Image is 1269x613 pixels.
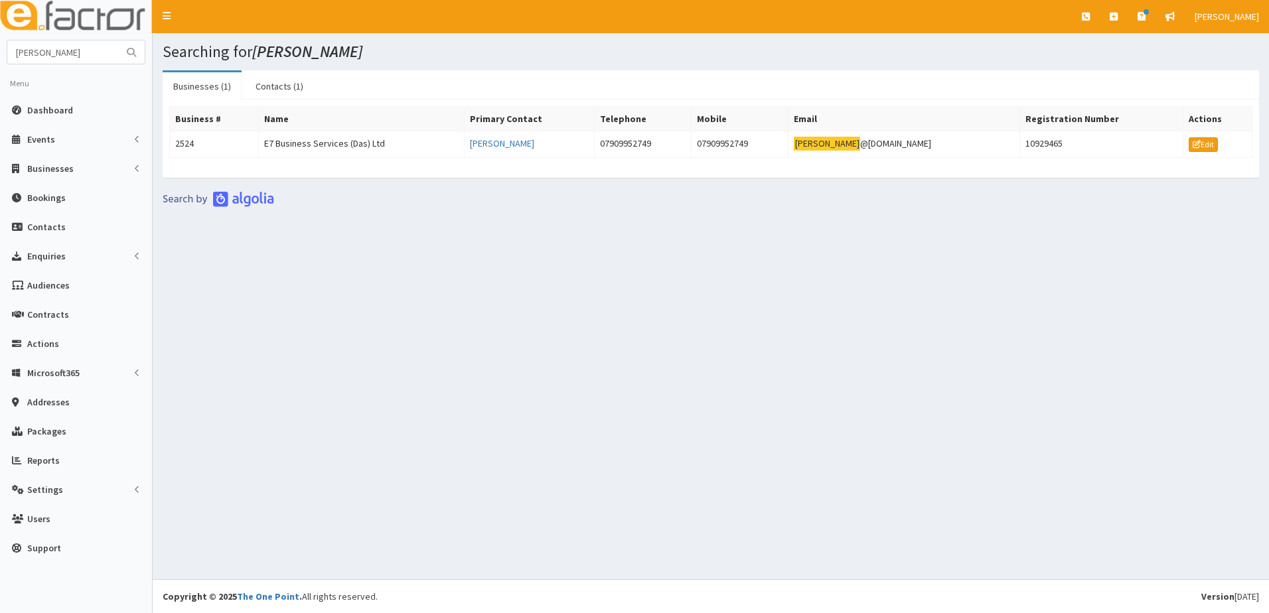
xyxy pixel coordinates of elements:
b: Version [1201,590,1234,602]
span: Users [27,513,50,525]
td: 07909952749 [692,131,788,158]
img: search-by-algolia-light-background.png [163,191,274,207]
span: Contracts [27,308,69,320]
th: Mobile [692,107,788,131]
span: Actions [27,338,59,350]
span: Packages [27,425,66,437]
a: Edit [1189,137,1218,152]
th: Registration Number [1019,107,1183,131]
strong: Copyright © 2025 . [163,590,302,602]
td: 10929465 [1019,131,1183,158]
a: Businesses (1) [163,72,242,100]
h1: Searching for [163,43,1259,60]
td: 2524 [170,131,259,158]
a: [PERSON_NAME] [470,137,534,149]
span: Support [27,542,61,554]
span: Contacts [27,221,66,233]
span: Events [27,133,55,145]
span: Enquiries [27,250,66,262]
th: Email [788,107,1019,131]
i: [PERSON_NAME] [252,41,362,62]
td: @[DOMAIN_NAME] [788,131,1019,158]
th: Primary Contact [464,107,594,131]
td: 07909952749 [594,131,691,158]
th: Actions [1183,107,1252,131]
span: Bookings [27,192,66,204]
span: Businesses [27,163,74,174]
a: Contacts (1) [245,72,314,100]
span: Microsoft365 [27,367,80,379]
div: [DATE] [1201,590,1259,603]
footer: All rights reserved. [153,579,1269,613]
span: Addresses [27,396,70,408]
th: Name [258,107,464,131]
a: The One Point [237,590,299,602]
input: Search... [7,40,119,64]
th: Telephone [594,107,691,131]
td: E7 Business Services (Das) Ltd [258,131,464,158]
span: Reports [27,454,60,466]
span: Settings [27,484,63,496]
span: Dashboard [27,104,73,116]
span: Audiences [27,279,70,291]
th: Business # [170,107,259,131]
span: [PERSON_NAME] [1195,11,1259,23]
mark: [PERSON_NAME] [794,137,860,151]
